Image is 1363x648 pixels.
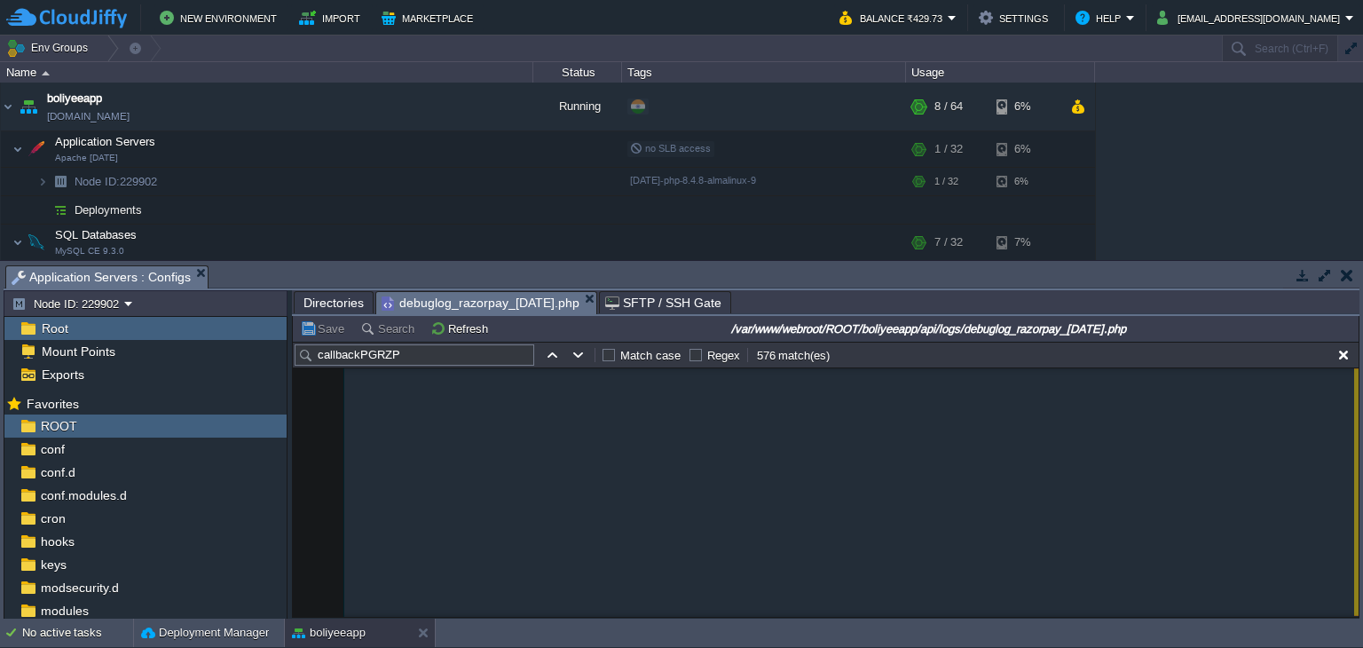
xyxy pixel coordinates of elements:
div: No active tasks [22,619,133,647]
img: AMDAwAAAACH5BAEAAAAALAAAAAABAAEAAAICRAEAOw== [37,168,48,195]
a: [DOMAIN_NAME] [47,107,130,125]
div: 7% [997,225,1054,260]
img: AMDAwAAAACH5BAEAAAAALAAAAAABAAEAAAICRAEAOw== [48,196,73,224]
label: Regex [707,349,740,362]
li: /var/www/webroot/ROOT/boliyeeapp/api/logs/debuglog_razorpay_2025-10-07.php [375,291,597,313]
div: 6% [997,83,1054,130]
div: 7 / 32 [934,225,963,260]
label: Match case [620,349,681,362]
iframe: chat widget [1288,577,1345,630]
a: SQL DatabasesMySQL CE 9.3.0 [53,228,139,241]
a: Favorites [23,397,82,411]
img: AMDAwAAAACH5BAEAAAAALAAAAAABAAEAAAICRAEAOw== [24,131,49,167]
a: conf [37,441,67,457]
img: AMDAwAAAACH5BAEAAAAALAAAAAABAAEAAAICRAEAOw== [1,83,15,130]
button: Help [1075,7,1126,28]
span: SFTP / SSH Gate [605,292,721,313]
a: modsecurity.d [37,580,122,596]
a: Mount Points [38,344,118,360]
a: hooks [37,533,77,549]
span: no SLB access [630,143,711,154]
div: 8 / 64 [934,83,963,130]
a: Exports [38,367,87,383]
span: debuglog_razorpay_[DATE].php [382,292,579,314]
button: New Environment [160,7,282,28]
div: 1 / 32 [934,131,963,167]
img: CloudJiffy [6,7,127,29]
button: Import [299,7,366,28]
span: Favorites [23,396,82,412]
a: ROOT [37,418,80,434]
div: Status [534,62,621,83]
button: Deployment Manager [141,624,269,642]
a: keys [37,557,69,573]
span: Directories [303,292,364,313]
img: AMDAwAAAACH5BAEAAAAALAAAAAABAAEAAAICRAEAOw== [37,196,48,224]
button: Env Groups [6,36,94,60]
div: Running [533,83,622,130]
span: 229902 [73,174,160,189]
button: Marketplace [382,7,478,28]
button: Settings [979,7,1053,28]
img: AMDAwAAAACH5BAEAAAAALAAAAAABAAEAAAICRAEAOw== [16,83,41,130]
a: conf.d [37,464,78,480]
div: 1 / 32 [934,168,958,195]
span: [DATE]-php-8.4.8-almalinux-9 [630,175,756,186]
a: Node ID:229902 [73,174,160,189]
img: AMDAwAAAACH5BAEAAAAALAAAAAABAAEAAAICRAEAOw== [12,131,23,167]
button: Save [300,320,350,336]
a: conf.modules.d [37,487,130,503]
div: 6% [997,168,1054,195]
a: boliyeeapp [47,90,102,107]
a: modules [37,603,91,619]
img: AMDAwAAAACH5BAEAAAAALAAAAAABAAEAAAICRAEAOw== [42,71,50,75]
span: SQL Databases [53,227,139,242]
div: Usage [907,62,1094,83]
a: Application ServersApache [DATE] [53,135,158,148]
span: Node ID: [75,175,120,188]
span: Application Servers : Configs [12,266,191,288]
a: Root [38,320,71,336]
span: Apache [DATE] [55,153,118,163]
button: Node ID: 229902 [12,296,124,312]
div: Tags [623,62,905,83]
button: [EMAIL_ADDRESS][DOMAIN_NAME] [1157,7,1345,28]
a: cron [37,510,68,526]
button: boliyeeapp [292,624,366,642]
button: Search [360,320,420,336]
div: 576 match(es) [755,347,832,364]
button: Balance ₹429.73 [839,7,948,28]
img: AMDAwAAAACH5BAEAAAAALAAAAAABAAEAAAICRAEAOw== [12,225,23,260]
img: AMDAwAAAACH5BAEAAAAALAAAAAABAAEAAAICRAEAOw== [24,225,49,260]
span: Application Servers [53,134,158,149]
div: Name [2,62,532,83]
span: MySQL CE 9.3.0 [55,246,124,257]
a: Deployments [73,202,145,217]
img: AMDAwAAAACH5BAEAAAAALAAAAAABAAEAAAICRAEAOw== [48,168,73,195]
div: 6% [997,131,1054,167]
button: Refresh [430,320,493,336]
